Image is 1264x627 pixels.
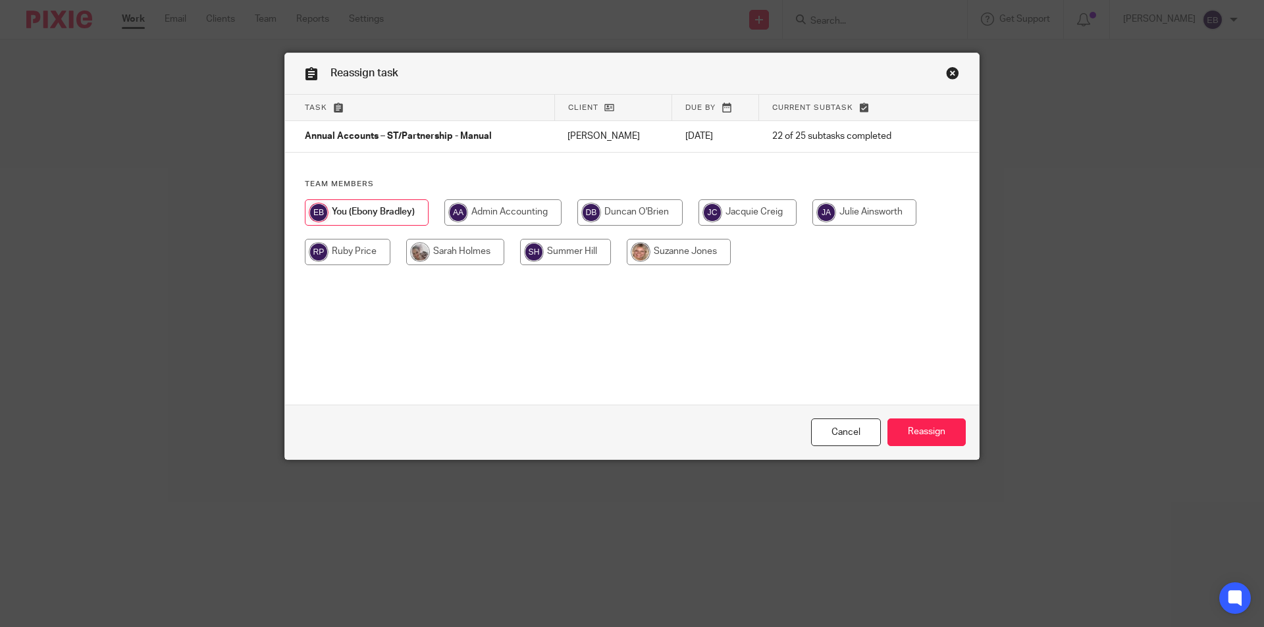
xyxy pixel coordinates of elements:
td: 22 of 25 subtasks completed [759,121,932,153]
p: [PERSON_NAME] [567,130,658,143]
span: Reassign task [330,68,398,78]
span: Client [568,104,598,111]
span: Task [305,104,327,111]
p: [DATE] [685,130,746,143]
span: Due by [685,104,716,111]
h4: Team members [305,179,959,189]
a: Close this dialog window [946,66,959,84]
span: Annual Accounts – ST/Partnership - Manual [305,132,492,141]
input: Reassign [887,418,966,447]
a: Close this dialog window [811,418,881,447]
span: Current subtask [772,104,853,111]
